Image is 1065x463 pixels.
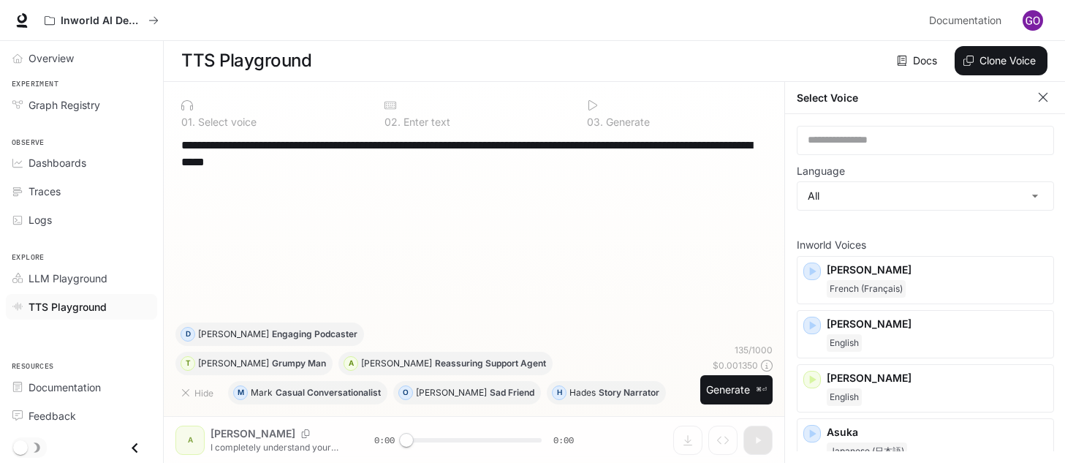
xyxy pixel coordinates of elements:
p: [PERSON_NAME] [198,330,269,339]
a: Dashboards [6,150,157,176]
p: [PERSON_NAME] [416,388,487,397]
p: $ 0.001350 [713,359,758,372]
button: Clone Voice [955,46,1047,75]
p: Asuka [827,425,1047,440]
p: Story Narrator [599,388,659,397]
span: Japanese (日本語) [827,443,907,460]
div: D [181,323,194,346]
p: 0 3 . [587,117,603,127]
h1: TTS Playground [181,46,311,75]
a: Docs [894,46,943,75]
button: D[PERSON_NAME]Engaging Podcaster [175,323,364,346]
p: [PERSON_NAME] [361,359,432,368]
button: User avatar [1018,6,1047,35]
div: All [797,182,1053,210]
button: A[PERSON_NAME]Reassuring Support Agent [338,352,553,375]
button: Close drawer [118,433,151,463]
button: MMarkCasual Conversationalist [228,381,387,404]
p: Sad Friend [490,388,534,397]
button: Hide [175,381,222,404]
a: Traces [6,178,157,204]
span: Dashboards [29,155,86,170]
p: Hades [569,388,596,397]
a: Documentation [923,6,1012,35]
a: LLM Playground [6,266,157,291]
button: O[PERSON_NAME]Sad Friend [393,381,541,404]
div: H [553,381,566,404]
span: Overview [29,50,74,66]
button: T[PERSON_NAME]Grumpy Man [175,352,333,375]
p: [PERSON_NAME] [827,263,1047,277]
span: English [827,334,862,352]
p: Language [797,166,845,176]
p: Inworld AI Demos [61,15,143,27]
div: A [344,352,357,375]
a: Overview [6,45,157,71]
p: Inworld Voices [797,240,1054,250]
p: Select voice [195,117,257,127]
p: Enter text [401,117,450,127]
p: Grumpy Man [272,359,326,368]
span: Documentation [929,12,1001,30]
p: 0 1 . [181,117,195,127]
span: LLM Playground [29,271,107,286]
span: French (Français) [827,280,906,298]
a: TTS Playground [6,294,157,320]
span: Documentation [29,380,101,395]
a: Documentation [6,374,157,400]
p: 0 2 . [384,117,401,127]
span: Logs [29,212,52,227]
a: Feedback [6,403,157,429]
span: Graph Registry [29,97,100,113]
div: O [399,381,412,404]
span: Traces [29,184,61,199]
p: [PERSON_NAME] [827,317,1047,331]
span: Feedback [29,408,76,424]
button: Generate⌘⏎ [700,375,773,405]
p: Casual Conversationalist [276,388,381,397]
a: Graph Registry [6,92,157,118]
div: M [234,381,247,404]
span: TTS Playground [29,299,107,315]
p: ⌘⏎ [756,385,767,394]
span: Dark mode toggle [13,439,28,455]
p: [PERSON_NAME] [198,359,269,368]
p: [PERSON_NAME] [827,371,1047,385]
button: All workspaces [38,6,165,35]
span: English [827,388,862,406]
a: Logs [6,207,157,233]
div: T [181,352,194,375]
p: Mark [251,388,273,397]
p: Engaging Podcaster [272,330,357,339]
p: Reassuring Support Agent [435,359,546,368]
img: User avatar [1023,10,1043,31]
p: Generate [603,117,650,127]
button: HHadesStory Narrator [547,381,666,404]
